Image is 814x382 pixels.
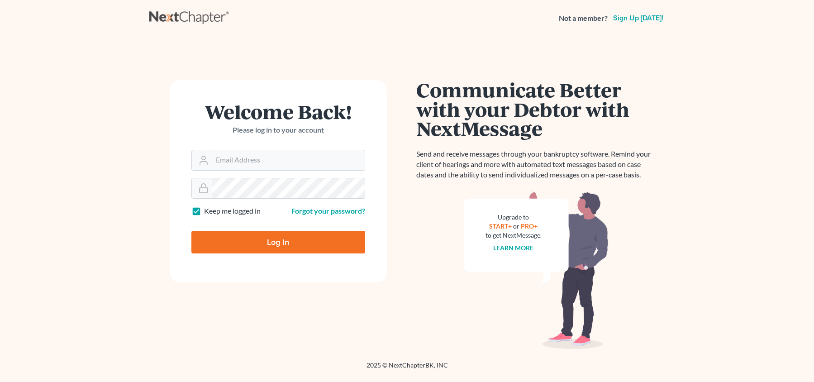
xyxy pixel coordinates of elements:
img: nextmessage_bg-59042aed3d76b12b5cd301f8e5b87938c9018125f34e5fa2b7a6b67550977c72.svg [464,191,609,349]
h1: Communicate Better with your Debtor with NextMessage [416,80,656,138]
input: Email Address [212,150,365,170]
div: 2025 © NextChapterBK, INC [149,361,665,377]
a: Learn more [493,244,533,252]
input: Log In [191,231,365,253]
a: START+ [489,222,512,230]
p: Please log in to your account [191,125,365,135]
label: Keep me logged in [204,206,261,216]
h1: Welcome Back! [191,102,365,121]
strong: Not a member? [559,13,608,24]
p: Send and receive messages through your bankruptcy software. Remind your client of hearings and mo... [416,149,656,180]
a: PRO+ [521,222,538,230]
a: Forgot your password? [291,206,365,215]
a: Sign up [DATE]! [611,14,665,22]
div: to get NextMessage. [486,231,542,240]
div: Upgrade to [486,213,542,222]
span: or [513,222,519,230]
